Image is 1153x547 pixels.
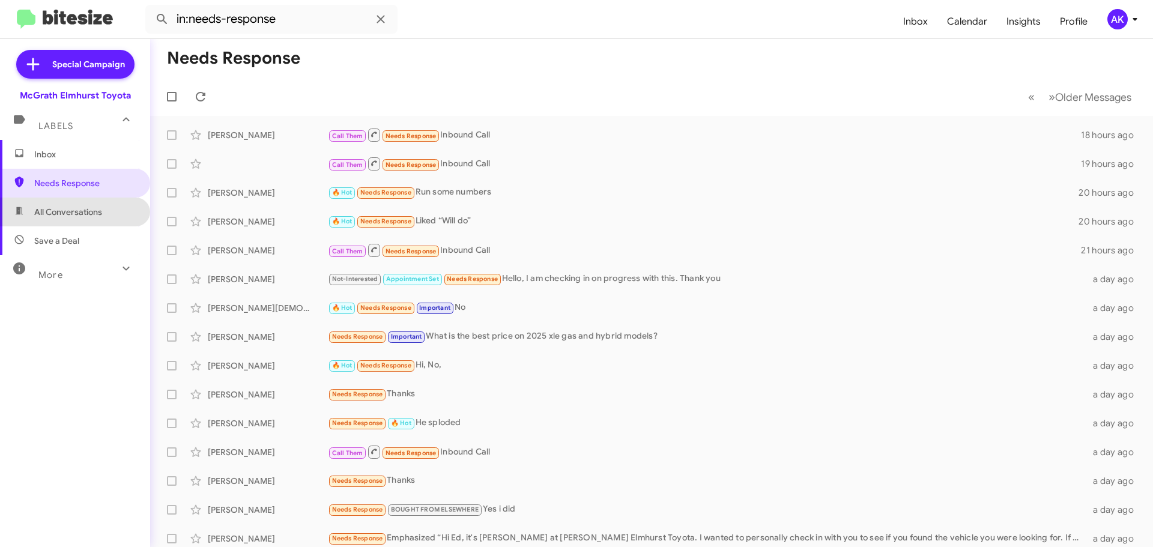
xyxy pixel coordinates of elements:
div: Liked “Will do” [328,214,1079,228]
span: Needs Response [360,217,411,225]
div: a day ago [1086,273,1143,285]
span: Needs Response [360,304,411,312]
div: Inbound Call [328,127,1081,142]
div: Thanks [328,474,1086,488]
span: Call Them [332,132,363,140]
div: Hello, I am checking in on progress with this. Thank you [328,272,1086,286]
button: Next [1041,85,1139,109]
a: Profile [1050,4,1097,39]
div: [PERSON_NAME][DEMOGRAPHIC_DATA] [208,302,328,314]
div: a day ago [1086,417,1143,429]
div: a day ago [1086,302,1143,314]
span: Inbox [34,148,136,160]
span: 🔥 Hot [332,304,353,312]
span: Needs Response [386,132,437,140]
div: a day ago [1086,446,1143,458]
span: Needs Response [332,477,383,485]
span: Special Campaign [52,58,125,70]
h1: Needs Response [167,49,300,68]
span: Not-Interested [332,275,378,283]
div: McGrath Elmhurst Toyota [20,89,131,101]
span: Important [419,304,450,312]
div: AK [1107,9,1128,29]
span: Needs Response [386,449,437,457]
span: Needs Response [332,419,383,427]
span: Needs Response [360,361,411,369]
button: AK [1097,9,1140,29]
div: [PERSON_NAME] [208,446,328,458]
div: 20 hours ago [1079,187,1143,199]
div: [PERSON_NAME] [208,331,328,343]
span: Call Them [332,161,363,169]
span: Call Them [332,449,363,457]
span: Needs Response [332,333,383,340]
span: Older Messages [1055,91,1131,104]
div: He sploded [328,416,1086,430]
a: Insights [997,4,1050,39]
span: « [1028,89,1035,104]
span: Labels [38,121,73,131]
a: Special Campaign [16,50,135,79]
span: BOUGHT FROM ELSEWHERE [391,506,479,513]
div: [PERSON_NAME] [208,129,328,141]
div: [PERSON_NAME] [208,360,328,372]
span: Needs Response [386,161,437,169]
button: Previous [1021,85,1042,109]
div: a day ago [1086,360,1143,372]
span: 🔥 Hot [391,419,411,427]
span: More [38,270,63,280]
div: 21 hours ago [1081,244,1143,256]
div: a day ago [1086,533,1143,545]
div: [PERSON_NAME] [208,533,328,545]
div: a day ago [1086,504,1143,516]
div: 19 hours ago [1081,158,1143,170]
a: Inbox [894,4,937,39]
div: Thanks [328,387,1086,401]
div: [PERSON_NAME] [208,504,328,516]
div: a day ago [1086,475,1143,487]
div: [PERSON_NAME] [208,417,328,429]
div: [PERSON_NAME] [208,475,328,487]
span: Needs Response [386,247,437,255]
span: 🔥 Hot [332,189,353,196]
div: 20 hours ago [1079,216,1143,228]
div: a day ago [1086,331,1143,343]
div: [PERSON_NAME] [208,388,328,400]
span: Needs Response [332,390,383,398]
span: Call Them [332,247,363,255]
div: Emphasized “Hi Ed, it's [PERSON_NAME] at [PERSON_NAME] Elmhurst Toyota. I wanted to personally ch... [328,531,1086,545]
input: Search [145,5,398,34]
div: Inbound Call [328,444,1086,459]
span: Appointment Set [386,275,439,283]
div: [PERSON_NAME] [208,187,328,199]
span: Needs Response [332,534,383,542]
div: Hi, No, [328,358,1086,372]
div: What is the best price on 2025 xle gas and hybrid models? [328,330,1086,343]
nav: Page navigation example [1021,85,1139,109]
span: Needs Response [332,506,383,513]
div: [PERSON_NAME] [208,244,328,256]
span: All Conversations [34,206,102,218]
div: No [328,301,1086,315]
div: Yes i did [328,503,1086,516]
span: 🔥 Hot [332,361,353,369]
div: Inbound Call [328,243,1081,258]
span: Needs Response [34,177,136,189]
span: Needs Response [360,189,411,196]
span: 🔥 Hot [332,217,353,225]
span: » [1049,89,1055,104]
span: Important [391,333,422,340]
div: Run some numbers [328,186,1079,199]
div: [PERSON_NAME] [208,216,328,228]
div: Inbound Call [328,156,1081,171]
div: [PERSON_NAME] [208,273,328,285]
div: 18 hours ago [1081,129,1143,141]
a: Calendar [937,4,997,39]
span: Needs Response [447,275,498,283]
span: Save a Deal [34,235,79,247]
div: a day ago [1086,388,1143,400]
